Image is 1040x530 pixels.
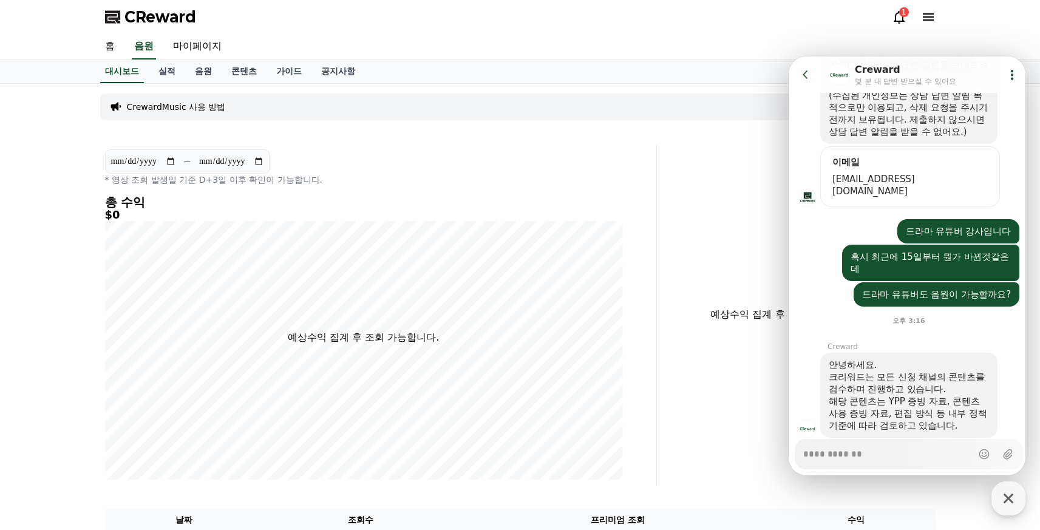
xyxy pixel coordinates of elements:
[132,34,156,59] a: 음원
[149,60,185,83] a: 실적
[105,209,622,221] h5: $0
[267,60,311,83] a: 가이드
[222,60,267,83] a: 콘텐츠
[105,7,196,27] a: CReward
[95,34,124,59] a: 홈
[789,56,1025,475] iframe: Channel chat
[105,174,622,186] p: * 영상 조회 발생일 기준 D+3일 이후 확인이 가능합니다.
[127,101,226,113] a: CrewardMusic 사용 방법
[183,154,191,169] p: ~
[892,10,906,24] a: 1
[100,60,144,83] a: 대시보드
[124,7,196,27] span: CReward
[311,60,365,83] a: 공지사항
[105,195,622,209] h4: 총 수익
[185,60,222,83] a: 음원
[667,307,906,322] p: 예상수익 집계 후 조회 가능합니다.
[163,34,231,59] a: 마이페이지
[288,330,439,345] p: 예상수익 집계 후 조회 가능합니다.
[899,7,909,17] div: 1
